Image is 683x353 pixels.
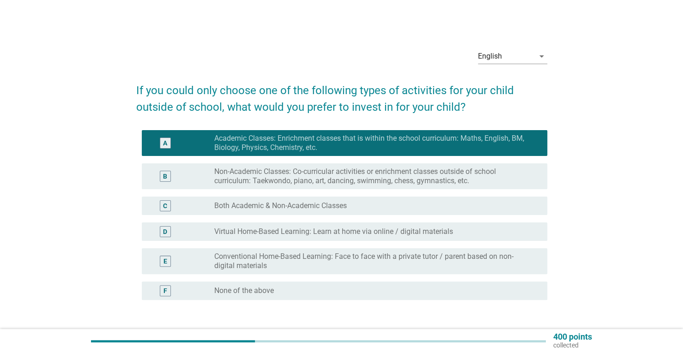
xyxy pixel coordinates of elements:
[553,341,592,349] p: collected
[214,134,532,152] label: Academic Classes: Enrichment classes that is within the school curriculum: Maths, English, BM, Bi...
[163,257,167,266] div: E
[163,138,167,148] div: A
[163,201,167,211] div: C
[536,51,547,62] i: arrow_drop_down
[478,52,502,60] div: English
[163,227,167,237] div: D
[163,286,167,296] div: F
[214,227,453,236] label: Virtual Home-Based Learning: Learn at home via online / digital materials
[214,252,532,270] label: Conventional Home-Based Learning: Face to face with a private tutor / parent based on non-digital...
[214,201,347,210] label: Both Academic & Non-Academic Classes
[163,172,167,181] div: B
[136,73,547,115] h2: If you could only choose one of the following types of activities for your child outside of schoo...
[214,167,532,185] label: Non-Academic Classes: Co-curricular activities or enrichment classes outside of school curriculum...
[553,333,592,341] p: 400 points
[214,286,274,295] label: None of the above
